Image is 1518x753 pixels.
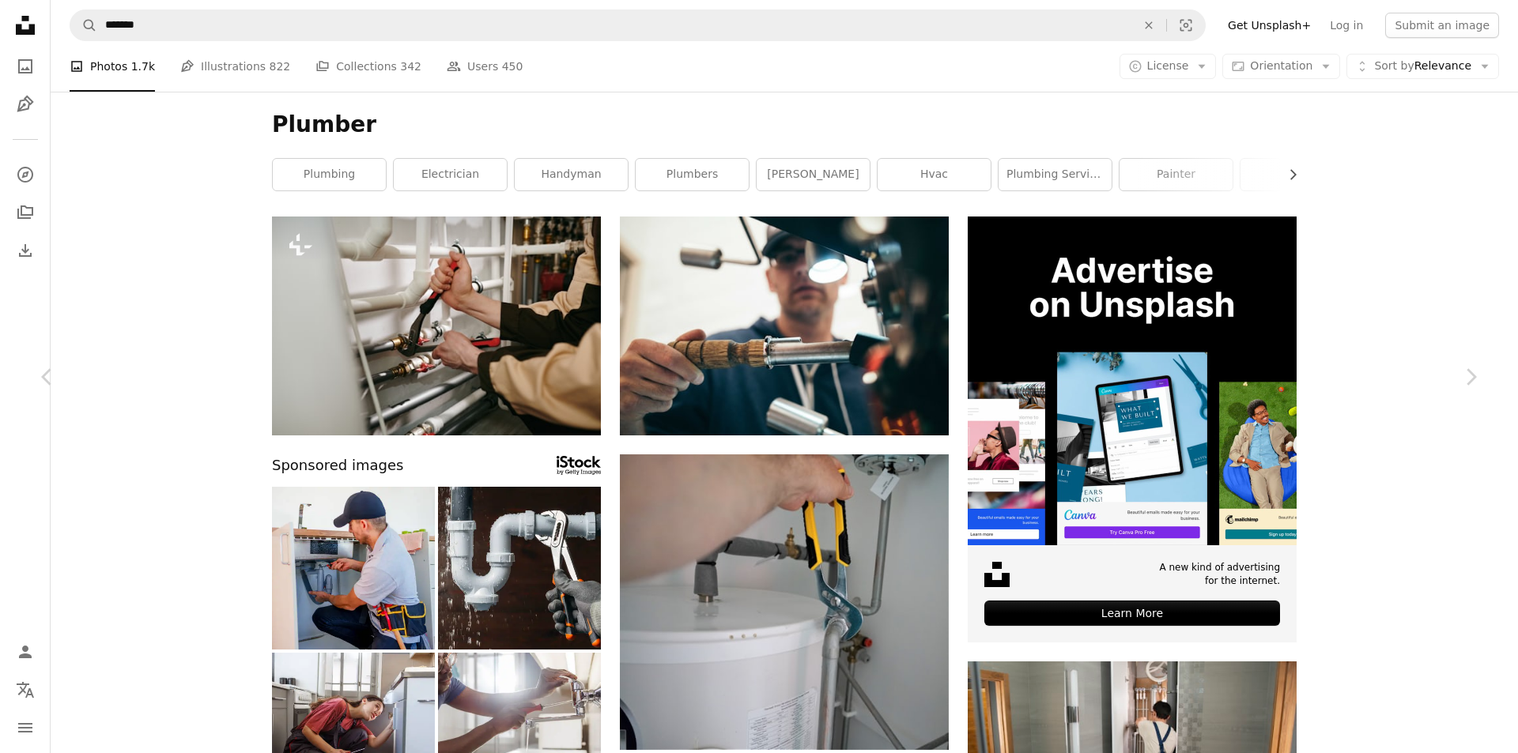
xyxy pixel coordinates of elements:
a: Download History [9,235,41,266]
button: Sort byRelevance [1346,54,1499,79]
button: scroll list to the right [1278,159,1297,190]
img: person holding yellow and gray hand tool [620,454,949,750]
a: A person using one of tools while repairing or fixing parts of pipes [272,318,601,333]
a: Photos [9,51,41,82]
img: file-1635990755334-4bfd90f37242image [968,216,1297,545]
a: pipes [1240,159,1354,190]
button: Search Unsplash [70,10,97,40]
img: A person using one of tools while repairing or fixing parts of pipes [272,216,601,435]
a: Illustrations [9,88,41,120]
span: Sponsored images [272,454,403,477]
button: Clear [1131,10,1166,40]
img: man wearing black pullover hoodie holding tool [620,216,949,435]
span: 342 [400,58,421,75]
a: Next [1423,301,1518,453]
img: file-1631678316303-ed18b8b5cb9cimage [984,562,1010,587]
span: 822 [270,58,291,75]
button: Submit an image [1385,13,1499,38]
a: painter [1120,159,1233,190]
a: Get Unsplash+ [1218,13,1320,38]
button: Menu [9,712,41,744]
form: Find visuals sitewide [70,9,1206,41]
span: Orientation [1250,59,1312,72]
span: A new kind of advertising for the internet. [1159,561,1280,588]
a: Users 450 [447,41,523,92]
img: working in a kitchen [272,487,435,649]
span: License [1147,59,1189,72]
a: [PERSON_NAME] [757,159,870,190]
a: A new kind of advertisingfor the internet.Learn More [968,216,1297,642]
a: Illustrations 822 [180,41,290,92]
a: handyman [515,159,628,190]
a: Collections 342 [315,41,421,92]
span: Sort by [1374,59,1414,72]
button: Visual search [1167,10,1205,40]
a: Collections [9,197,41,228]
button: License [1120,54,1217,79]
div: Learn More [984,601,1280,626]
h1: Plumber [272,111,1297,139]
img: Plumber fixing a water leak in a sink drain siphon. [438,487,601,649]
span: 450 [502,58,523,75]
a: electrician [394,159,507,190]
a: Explore [9,159,41,190]
button: Orientation [1222,54,1340,79]
a: hvac [878,159,991,190]
span: Relevance [1374,58,1471,74]
a: Log in / Sign up [9,636,41,668]
button: Language [9,674,41,706]
a: person holding yellow and gray hand tool [620,595,949,609]
a: plumbing [273,159,386,190]
a: plumbing services [999,159,1112,190]
a: man wearing black pullover hoodie holding tool [620,318,949,333]
a: plumbers [636,159,749,190]
a: Log in [1320,13,1373,38]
